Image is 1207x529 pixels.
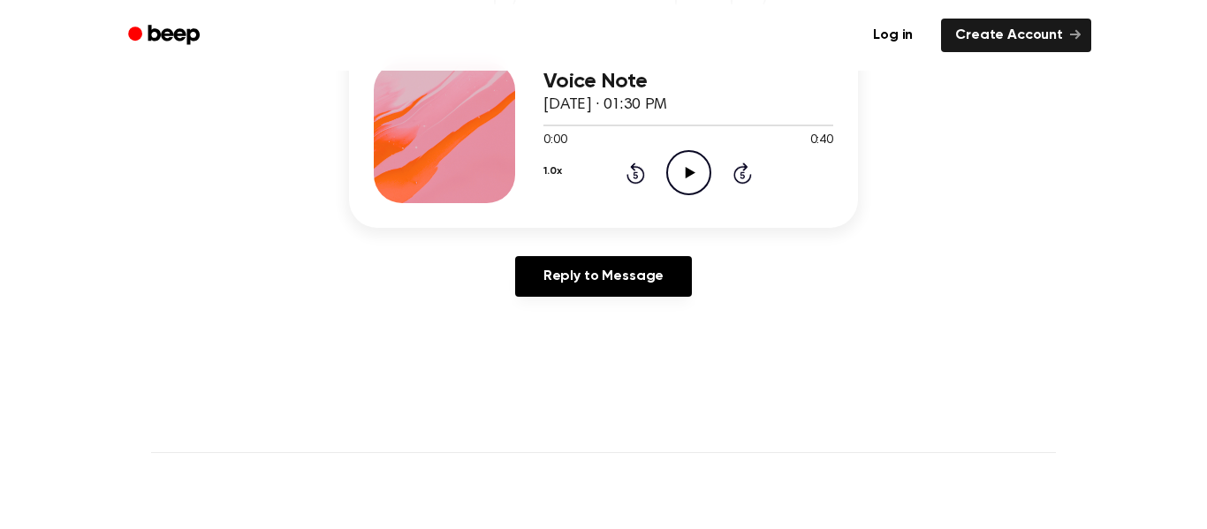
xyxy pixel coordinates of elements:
span: 0:00 [543,132,566,150]
h3: Voice Note [543,70,833,94]
a: Reply to Message [515,256,692,297]
a: Create Account [941,19,1091,52]
button: 1.0x [543,156,561,186]
a: Log in [855,15,930,56]
span: [DATE] · 01:30 PM [543,97,667,113]
span: 0:40 [810,132,833,150]
a: Beep [116,19,216,53]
